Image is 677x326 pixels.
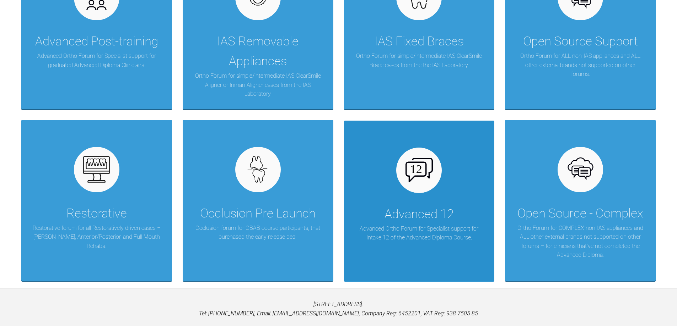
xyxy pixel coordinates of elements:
img: occlusion.8ff7a01c.svg [244,156,272,183]
p: Ortho Forum for simple/intermediate IAS ClearSmile Aligner or Inman Aligner cases from the IAS La... [193,71,323,99]
a: Occlusion Pre LaunchOcclusion forum for OBAB course participants, that purchased the early releas... [183,120,333,281]
p: Restorative forum for all Restoratively driven cases – [PERSON_NAME], Anterior/Posterior, and Ful... [32,223,161,251]
p: Ortho Forum for ALL non-IAS appliances and ALL other external brands not supported on other forums. [516,51,645,79]
div: IAS Fixed Braces [375,32,464,51]
a: Advanced 12Advanced Ortho Forum for Specialist support for Intake 12 of the Advanced Diploma Course. [344,120,495,281]
div: Advanced Post-training [35,32,158,51]
div: Open Source - Complex [517,204,643,223]
div: Open Source Support [523,32,638,51]
div: IAS Removable Appliances [193,32,323,71]
a: Open Source - ComplexOrtho Forum for COMPLEX non-IAS appliances and ALL other external brands not... [505,120,656,281]
img: advanced-12.503f70cd.svg [405,158,433,182]
p: Occlusion forum for OBAB course participants, that purchased the early release deal. [193,223,323,242]
p: Ortho Forum for simple/intermediate IAS ClearSmile Brace cases from the the IAS Laboratory. [355,51,484,70]
div: Restorative [66,204,127,223]
p: Advanced Ortho Forum for Specialist support for Intake 12 of the Advanced Diploma Course. [355,224,484,242]
div: Occlusion Pre Launch [200,204,316,223]
div: Advanced 12 [385,204,454,224]
p: Advanced Ortho Forum for Specialist support for graduated Advanced Diploma Clinicians. [32,51,161,70]
img: opensource.6e495855.svg [567,156,594,183]
p: Ortho Forum for COMPLEX non-IAS appliances and ALL other external brands not supported on other f... [516,223,645,260]
img: restorative.65e8f6b6.svg [83,156,110,183]
p: [STREET_ADDRESS]. Tel: [PHONE_NUMBER], Email: [EMAIL_ADDRESS][DOMAIN_NAME], Company Reg: 6452201,... [11,300,666,318]
a: RestorativeRestorative forum for all Restoratively driven cases – [PERSON_NAME], Anterior/Posteri... [21,120,172,281]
